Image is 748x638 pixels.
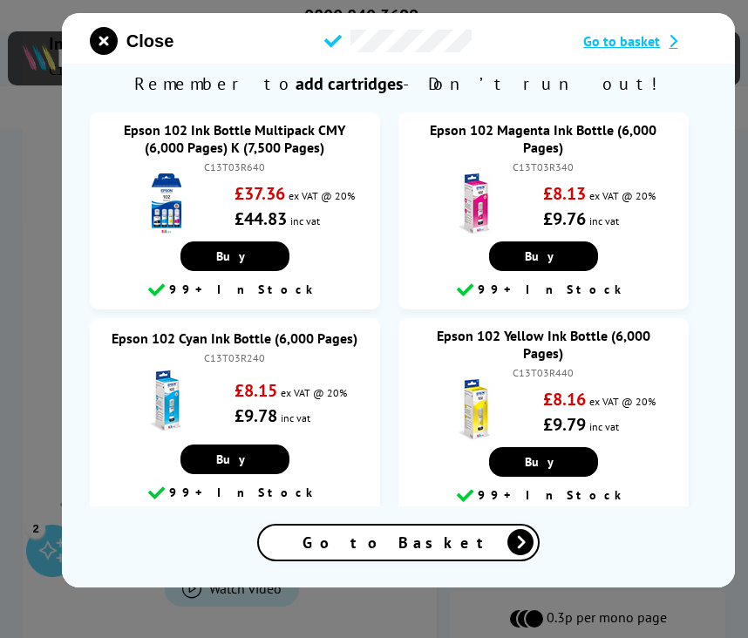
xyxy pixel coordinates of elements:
button: close modal [90,27,173,55]
b: add cartridges [296,72,403,95]
span: Buy [525,454,562,470]
img: Epson 102 Yellow Ink Bottle (6,000 Pages) [445,379,506,440]
span: Remember to - Don’t run out! [62,64,735,104]
a: Epson 102 Yellow Ink Bottle (6,000 Pages) [437,327,650,362]
strong: £9.79 [543,413,586,436]
span: inc vat [589,420,619,433]
span: Buy [216,248,254,264]
div: C13T03R240 [107,351,363,364]
span: Buy [216,451,254,467]
a: Epson 102 Ink Bottle Multipack CMY (6,000 Pages) K (7,500 Pages) [124,121,345,156]
span: inc vat [281,411,310,424]
a: Epson 102 Cyan Ink Bottle (6,000 Pages) [112,329,357,347]
img: Epson 102 Magenta Ink Bottle (6,000 Pages) [445,173,506,234]
span: ex VAT @ 20% [589,395,656,408]
img: Epson 102 Cyan Ink Bottle (6,000 Pages) [136,370,197,431]
span: ex VAT @ 20% [589,189,656,202]
div: C13T03R440 [416,366,671,379]
strong: £8.15 [235,379,277,402]
strong: £8.16 [543,388,586,411]
span: inc vat [589,214,619,227]
span: inc vat [290,214,320,227]
span: ex VAT @ 20% [289,189,355,202]
a: Go to Basket [257,524,540,561]
div: 99+ In Stock [99,483,371,504]
span: Go to basket [583,32,660,50]
div: C13T03R640 [107,160,363,173]
strong: £37.36 [235,182,285,205]
div: 99+ In Stock [407,280,680,301]
strong: £9.76 [543,207,586,230]
span: Go to Basket [303,533,494,553]
strong: £8.13 [543,182,586,205]
strong: £44.83 [235,207,287,230]
div: C13T03R340 [416,160,671,173]
span: Close [126,31,173,51]
span: ex VAT @ 20% [281,386,347,399]
img: Epson 102 Ink Bottle Multipack CMY (6,000 Pages) K (7,500 Pages) [136,173,197,234]
strong: £9.78 [235,404,277,427]
a: Epson 102 Magenta Ink Bottle (6,000 Pages) [430,121,656,156]
div: 99+ In Stock [99,280,371,301]
div: 99+ In Stock [407,485,680,506]
a: Go to basket [583,32,707,50]
span: Buy [525,248,562,264]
